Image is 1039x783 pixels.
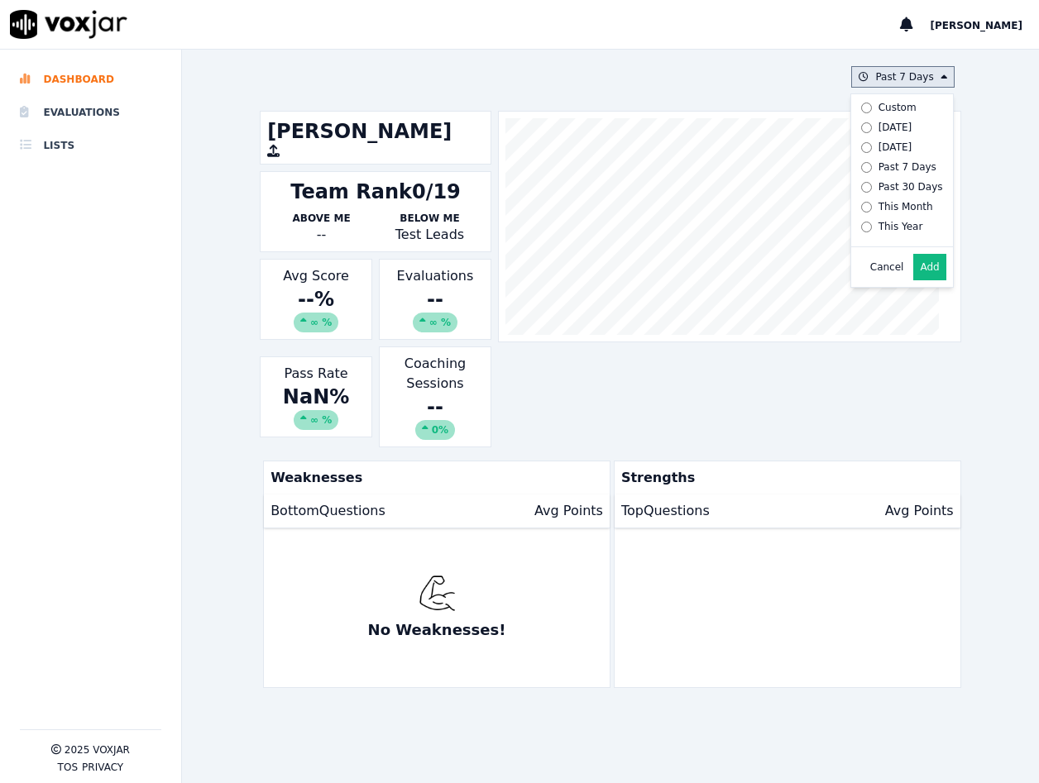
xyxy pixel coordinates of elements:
[267,225,376,245] div: --
[58,761,78,774] button: TOS
[386,394,484,440] div: --
[10,10,127,39] img: voxjar logo
[260,356,372,437] div: Pass Rate
[386,286,484,332] div: --
[20,96,161,129] a: Evaluations
[534,501,603,521] p: Avg Points
[879,200,933,213] div: This Month
[879,141,912,154] div: [DATE]
[861,222,872,232] input: This Year
[861,103,872,113] input: Custom
[379,259,491,340] div: Evaluations
[621,501,710,521] p: Top Questions
[930,20,1022,31] span: [PERSON_NAME]
[368,618,506,642] p: No Weaknesses!
[271,501,385,521] p: Bottom Questions
[376,225,484,245] p: Test Leads
[861,162,872,173] input: Past 7 Days
[913,254,946,280] button: Add
[419,575,456,612] img: muscle
[861,202,872,212] input: This Month
[20,63,161,96] a: Dashboard
[615,461,954,494] p: Strengths
[870,260,904,274] button: Cancel
[267,118,484,145] h1: [PERSON_NAME]
[267,212,376,225] p: Above Me
[294,313,338,332] div: ∞ %
[879,160,936,174] div: Past 7 Days
[861,122,872,133] input: [DATE]
[65,743,130,757] p: 2025 Voxjar
[930,15,1039,35] button: [PERSON_NAME]
[264,461,603,494] p: Weaknesses
[290,179,461,205] div: Team Rank 0/19
[20,129,161,162] a: Lists
[879,220,923,233] div: This Year
[879,121,912,134] div: [DATE]
[267,384,365,430] div: NaN %
[260,259,372,340] div: Avg Score
[379,346,491,447] div: Coaching Sessions
[879,180,943,193] div: Past 30 Days
[851,66,954,88] button: Past 7 Days Custom [DATE] [DATE] Past 7 Days Past 30 Days This Month This Year Cancel Add
[267,286,365,332] div: -- %
[294,410,338,430] div: ∞ %
[861,142,872,153] input: [DATE]
[82,761,123,774] button: Privacy
[879,101,917,114] div: Custom
[861,182,872,193] input: Past 30 Days
[413,313,457,332] div: ∞ %
[376,212,484,225] p: Below Me
[415,420,455,440] div: 0%
[885,501,954,521] p: Avg Points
